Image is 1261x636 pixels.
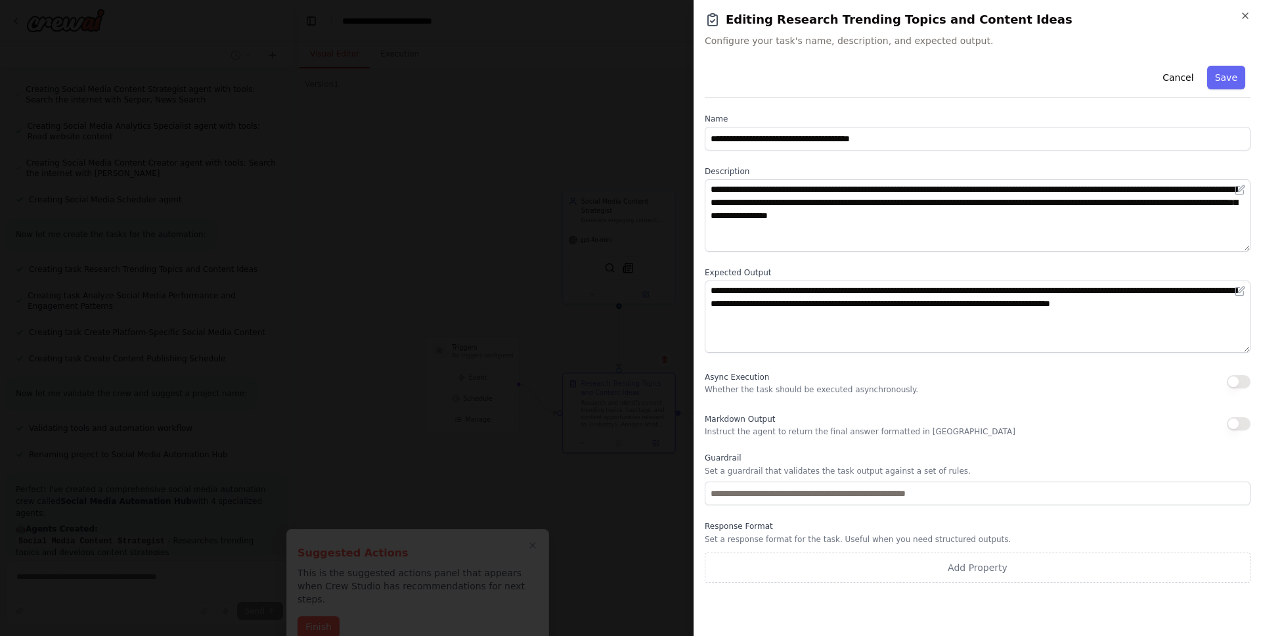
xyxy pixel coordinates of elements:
span: Configure your task's name, description, and expected output. [705,34,1250,47]
h2: Editing Research Trending Topics and Content Ideas [705,11,1250,29]
p: Instruct the agent to return the final answer formatted in [GEOGRAPHIC_DATA] [705,426,1015,437]
label: Expected Output [705,267,1250,278]
label: Guardrail [705,453,1250,463]
label: Response Format [705,521,1250,532]
span: Async Execution [705,373,769,382]
button: Add Property [705,553,1250,583]
button: Open in editor [1232,283,1248,299]
p: Whether the task should be executed asynchronously. [705,384,918,395]
label: Name [705,114,1250,124]
button: Open in editor [1232,182,1248,198]
span: Markdown Output [705,415,775,424]
button: Save [1207,66,1245,89]
button: Cancel [1155,66,1201,89]
p: Set a response format for the task. Useful when you need structured outputs. [705,534,1250,545]
label: Description [705,166,1250,177]
p: Set a guardrail that validates the task output against a set of rules. [705,466,1250,476]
